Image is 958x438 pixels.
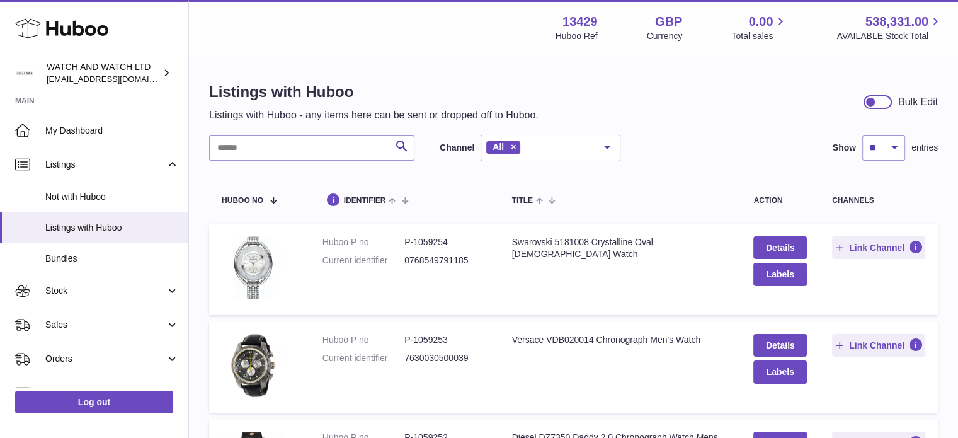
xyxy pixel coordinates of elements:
[753,360,806,383] button: Labels
[836,30,943,42] span: AVAILABLE Stock Total
[45,125,179,137] span: My Dashboard
[47,61,160,85] div: WATCH AND WATCH LTD
[45,319,166,331] span: Sales
[404,236,486,248] dd: P-1059254
[322,352,404,364] dt: Current identifier
[849,340,904,351] span: Link Channel
[45,222,179,234] span: Listings with Huboo
[45,285,166,297] span: Stock
[45,159,166,171] span: Listings
[209,108,539,122] p: Listings with Huboo - any items here can be sent or dropped off to Huboo.
[512,197,533,205] span: title
[833,142,856,154] label: Show
[440,142,474,154] label: Channel
[45,253,179,265] span: Bundles
[45,353,166,365] span: Orders
[753,236,806,259] a: Details
[731,30,787,42] span: Total sales
[562,13,598,30] strong: 13429
[753,197,806,205] div: action
[749,13,773,30] span: 0.00
[15,64,34,83] img: internalAdmin-13429@internal.huboo.com
[753,334,806,357] a: Details
[753,263,806,285] button: Labels
[832,236,925,259] button: Link Channel
[322,236,404,248] dt: Huboo P no
[655,13,682,30] strong: GBP
[404,255,486,267] dd: 0768549791185
[15,391,173,413] a: Log out
[832,334,925,357] button: Link Channel
[344,197,386,205] span: identifier
[209,82,539,102] h1: Listings with Huboo
[322,334,404,346] dt: Huboo P no
[865,13,928,30] span: 538,331.00
[647,30,683,42] div: Currency
[222,334,285,397] img: Versace VDB020014 Chronograph Men's Watch
[849,242,904,253] span: Link Channel
[512,334,729,346] div: Versace VDB020014 Chronograph Men's Watch
[45,191,179,203] span: Not with Huboo
[47,74,185,84] span: [EMAIL_ADDRESS][DOMAIN_NAME]
[222,197,263,205] span: Huboo no
[832,197,925,205] div: channels
[731,13,787,42] a: 0.00 Total sales
[222,236,285,299] img: Swarovski 5181008 Crystalline Oval Ladies Watch
[836,13,943,42] a: 538,331.00 AVAILABLE Stock Total
[512,236,729,260] div: Swarovski 5181008 Crystalline Oval [DEMOGRAPHIC_DATA] Watch
[911,142,938,154] span: entries
[556,30,598,42] div: Huboo Ref
[898,95,938,109] div: Bulk Edit
[45,387,179,399] span: Usage
[322,255,404,267] dt: Current identifier
[404,352,486,364] dd: 7630030500039
[493,142,504,152] span: All
[404,334,486,346] dd: P-1059253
